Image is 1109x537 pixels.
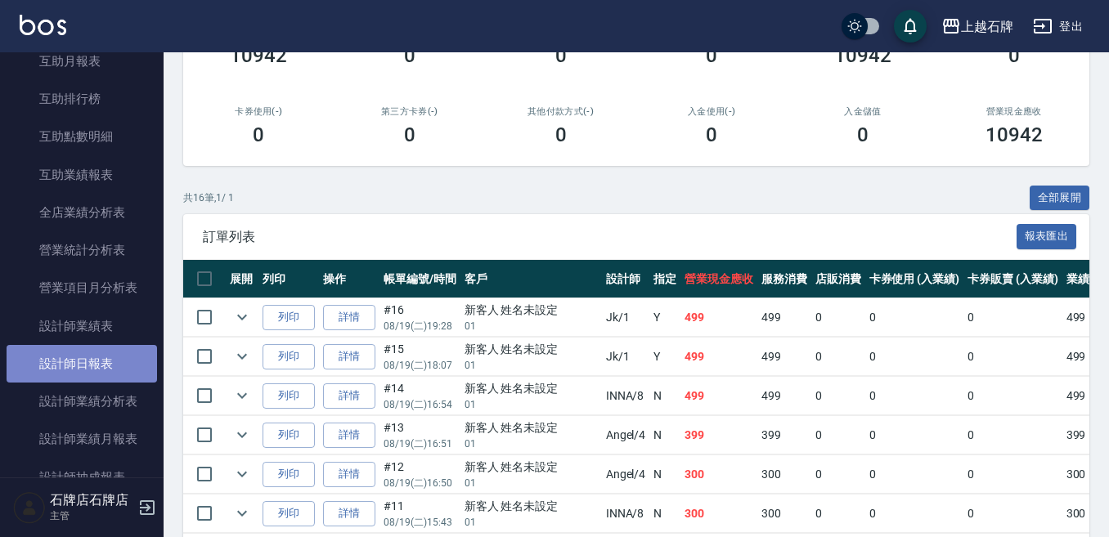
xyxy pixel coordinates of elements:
[379,298,460,337] td: #16
[649,377,680,415] td: N
[680,494,757,533] td: 300
[384,358,456,373] p: 08/19 (二) 18:07
[7,345,157,383] a: 設計師日報表
[183,190,234,205] p: 共 16 筆, 1 / 1
[7,156,157,194] a: 互助業績報表
[757,298,811,337] td: 499
[203,229,1017,245] span: 訂單列表
[986,123,1043,146] h3: 10942
[465,515,598,530] p: 01
[263,423,315,448] button: 列印
[680,338,757,376] td: 499
[680,455,757,494] td: 300
[811,338,865,376] td: 0
[963,338,1062,376] td: 0
[602,298,650,337] td: Jk /1
[865,298,964,337] td: 0
[323,383,375,409] a: 詳情
[963,298,1062,337] td: 0
[263,501,315,526] button: 列印
[203,106,315,117] h2: 卡券使用(-)
[7,383,157,420] a: 設計師業績分析表
[894,10,927,43] button: save
[384,397,456,412] p: 08/19 (二) 16:54
[7,43,157,80] a: 互助月報表
[230,44,287,67] h3: 10942
[404,123,415,146] h3: 0
[807,106,919,117] h2: 入金儲值
[811,494,865,533] td: 0
[811,455,865,494] td: 0
[649,455,680,494] td: N
[555,123,567,146] h3: 0
[963,377,1062,415] td: 0
[354,106,466,117] h2: 第三方卡券(-)
[7,269,157,307] a: 營業項目月分析表
[465,498,598,515] div: 新客人 姓名未設定
[384,515,456,530] p: 08/19 (二) 15:43
[649,494,680,533] td: N
[602,416,650,454] td: Angel /4
[649,260,680,298] th: 指定
[961,16,1013,37] div: 上越石牌
[379,416,460,454] td: #13
[465,397,598,412] p: 01
[958,106,1070,117] h2: 營業現金應收
[757,260,811,298] th: 服務消費
[865,455,964,494] td: 0
[602,377,650,415] td: INNA /8
[857,123,869,146] h3: 0
[680,298,757,337] td: 499
[757,494,811,533] td: 300
[323,423,375,448] a: 詳情
[263,383,315,409] button: 列印
[384,476,456,490] p: 08/19 (二) 16:50
[230,501,254,526] button: expand row
[706,44,717,67] h3: 0
[963,416,1062,454] td: 0
[649,298,680,337] td: Y
[865,416,964,454] td: 0
[263,344,315,369] button: 列印
[465,341,598,358] div: 新客人 姓名未設定
[465,319,598,333] p: 01
[230,423,254,447] button: expand row
[505,106,617,117] h2: 其他付款方式(-)
[7,80,157,118] a: 互助排行榜
[865,494,964,533] td: 0
[602,260,650,298] th: 設計師
[555,44,567,67] h3: 0
[1017,224,1077,249] button: 報表匯出
[323,501,375,526] a: 詳情
[649,416,680,454] td: N
[865,338,964,376] td: 0
[602,338,650,376] td: Jk /1
[811,377,865,415] td: 0
[7,307,157,345] a: 設計師業績表
[20,15,66,35] img: Logo
[656,106,768,117] h2: 入金使用(-)
[465,419,598,436] div: 新客人 姓名未設定
[7,118,157,155] a: 互助點數明細
[7,420,157,458] a: 設計師業績月報表
[706,123,717,146] h3: 0
[7,231,157,269] a: 營業統計分析表
[230,383,254,408] button: expand row
[465,459,598,476] div: 新客人 姓名未設定
[649,338,680,376] td: Y
[602,494,650,533] td: INNA /8
[460,260,602,298] th: 客戶
[834,44,891,67] h3: 10942
[757,416,811,454] td: 399
[13,491,46,524] img: Person
[7,459,157,496] a: 設計師抽成報表
[258,260,319,298] th: 列印
[757,377,811,415] td: 499
[465,476,598,490] p: 01
[379,260,460,298] th: 帳單編號/時間
[50,508,133,523] p: 主管
[263,305,315,330] button: 列印
[379,494,460,533] td: #11
[757,338,811,376] td: 499
[811,416,865,454] td: 0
